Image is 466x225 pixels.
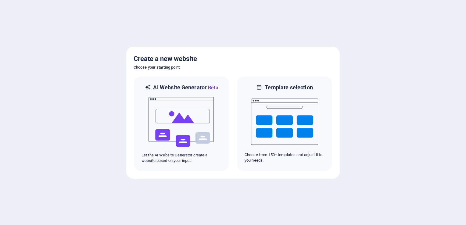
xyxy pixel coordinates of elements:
img: ai [148,91,215,152]
h5: Create a new website [134,54,332,64]
div: AI Website GeneratorBetaaiLet the AI Website Generator create a website based on your input. [134,76,229,171]
h6: AI Website Generator [153,84,218,91]
div: Template selectionChoose from 150+ templates and adjust it to you needs. [237,76,332,171]
span: Beta [207,85,218,91]
p: Let the AI Website Generator create a website based on your input. [142,152,221,163]
h6: Choose your starting point [134,64,332,71]
p: Choose from 150+ templates and adjust it to you needs. [245,152,324,163]
h6: Template selection [265,84,313,91]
